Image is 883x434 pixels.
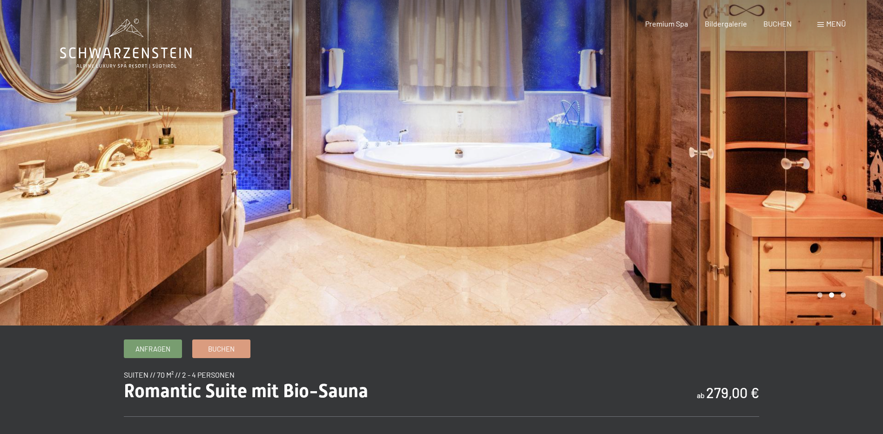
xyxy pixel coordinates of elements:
[124,340,182,358] a: Anfragen
[697,391,705,400] span: ab
[124,370,235,379] span: Suiten // 70 m² // 2 - 4 Personen
[705,19,747,28] a: Bildergalerie
[193,340,250,358] a: Buchen
[208,344,235,354] span: Buchen
[645,19,688,28] a: Premium Spa
[826,19,846,28] span: Menü
[124,380,368,402] span: Romantic Suite mit Bio-Sauna
[706,384,759,401] b: 279,00 €
[135,344,170,354] span: Anfragen
[763,19,792,28] a: BUCHEN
